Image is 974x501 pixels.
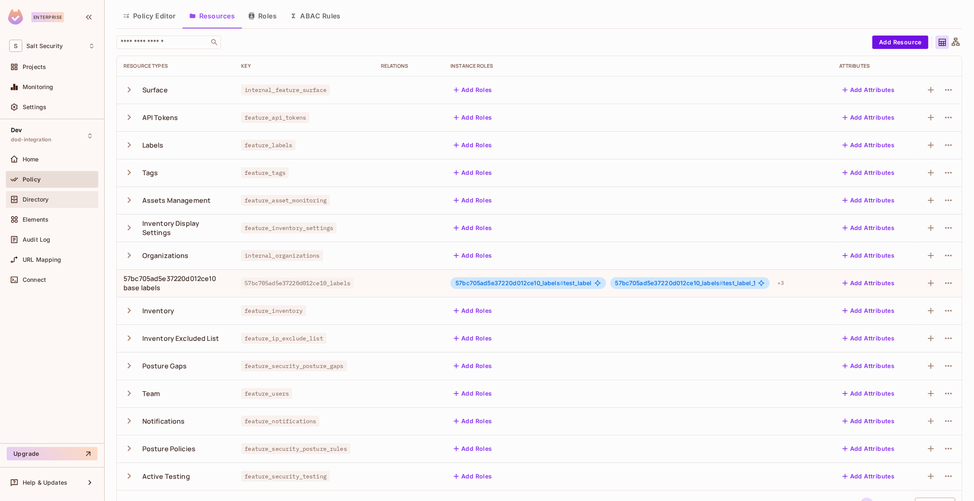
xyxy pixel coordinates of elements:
[23,479,67,486] span: Help & Updates
[23,276,46,283] span: Connect
[241,416,319,427] span: feature_notifications
[455,279,564,286] span: 57bc705ad5e37220d012ce10_labels
[450,83,496,97] button: Add Roles
[142,389,160,398] div: Team
[839,332,898,345] button: Add Attributes
[142,417,185,426] div: Notifications
[450,166,496,179] button: Add Roles
[8,9,23,25] img: SReyMgAAAABJRU5ErkJggg==
[839,221,898,235] button: Add Attributes
[872,36,928,49] button: Add Resource
[381,63,437,69] div: Relations
[839,166,898,179] button: Add Attributes
[142,306,174,315] div: Inventory
[23,196,49,203] span: Directory
[31,12,64,22] div: Enterprise
[560,279,564,286] span: #
[450,304,496,317] button: Add Roles
[142,334,219,343] div: Inventory Excluded List
[23,216,49,223] span: Elements
[615,279,724,286] span: 57bc705ad5e37220d012ce10_labels
[241,112,309,123] span: feature_api_tokens
[839,111,898,124] button: Add Attributes
[839,249,898,262] button: Add Attributes
[23,64,46,70] span: Projects
[450,249,496,262] button: Add Roles
[839,194,898,207] button: Add Attributes
[142,444,195,453] div: Posture Policies
[241,63,367,69] div: Key
[774,276,787,290] div: + 3
[182,5,242,26] button: Resources
[241,443,350,454] span: feature_security_posture_rules
[23,84,54,90] span: Monitoring
[142,251,189,260] div: Organizations
[23,176,41,183] span: Policy
[450,470,496,483] button: Add Roles
[142,472,190,481] div: Active Testing
[241,305,306,316] span: feature_inventory
[450,414,496,428] button: Add Roles
[839,83,898,97] button: Add Attributes
[720,279,723,286] span: #
[23,156,39,163] span: Home
[283,5,347,26] button: ABAC Rules
[26,43,63,49] span: Workspace: Salt Security
[450,63,826,69] div: Instance roles
[241,250,323,261] span: internal_organizations
[7,447,98,460] button: Upgrade
[142,141,164,150] div: Labels
[839,387,898,400] button: Add Attributes
[142,196,211,205] div: Assets Management
[241,222,337,233] span: feature_inventory_settings
[142,219,228,237] div: Inventory Display Settings
[839,63,906,69] div: Attributes
[241,388,292,399] span: feature_users
[839,442,898,455] button: Add Attributes
[839,414,898,428] button: Add Attributes
[450,387,496,400] button: Add Roles
[455,280,591,286] span: test_label
[241,471,330,482] span: feature_security_testing
[839,276,898,290] button: Add Attributes
[450,138,496,152] button: Add Roles
[23,256,62,263] span: URL Mapping
[839,138,898,152] button: Add Attributes
[241,140,296,151] span: feature_labels
[116,5,182,26] button: Policy Editor
[11,127,22,133] span: Dev
[450,221,496,235] button: Add Roles
[839,304,898,317] button: Add Attributes
[450,332,496,345] button: Add Roles
[242,5,283,26] button: Roles
[142,168,158,177] div: Tags
[142,85,168,95] div: Surface
[241,360,347,371] span: feature_security_posture_gaps
[142,361,187,371] div: Posture Gaps
[241,278,354,289] span: 57bc705ad5e37220d012ce10_labels
[142,113,178,122] div: API Tokens
[450,442,496,455] button: Add Roles
[241,84,330,95] span: internal_feature_surface
[839,359,898,373] button: Add Attributes
[23,236,50,243] span: Audit Log
[615,280,756,286] span: test_label_1
[23,104,46,110] span: Settings
[839,470,898,483] button: Add Attributes
[11,136,51,143] span: dod-integration
[450,194,496,207] button: Add Roles
[450,111,496,124] button: Add Roles
[241,167,289,178] span: feature_tags
[123,274,228,292] div: 57bc705ad5e37220d012ce10 base labels
[9,40,22,52] span: S
[241,333,326,344] span: feature_ip_exclude_list
[123,63,228,69] div: Resource Types
[450,359,496,373] button: Add Roles
[241,195,330,206] span: feature_asset_monitoring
